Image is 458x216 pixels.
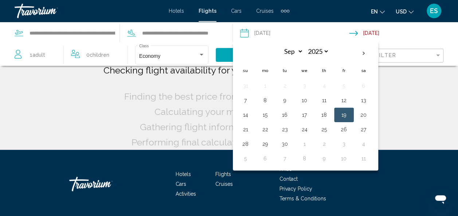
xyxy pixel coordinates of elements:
[176,181,186,187] a: Cars
[240,81,251,91] button: Day 31
[299,153,310,164] button: Day 8
[279,186,312,192] a: Privacy Policy
[215,171,231,177] a: Flights
[176,191,196,197] a: Activities
[7,44,128,66] button: Travelers: 1 adult, 0 children
[349,22,458,44] button: Return date: Jan 18, 2026
[338,124,350,135] button: Day 26
[154,106,291,117] span: Calculating your member price...
[279,196,326,201] a: Terms & Conditions
[338,153,350,164] button: Day 10
[124,91,322,102] span: Finding the best price from dozens of airlines...
[140,121,306,132] span: Gathering flight information and rules...
[231,8,242,14] a: Cars
[240,153,251,164] button: Day 5
[354,45,373,62] button: Next month
[259,110,271,120] button: Day 15
[281,5,289,17] button: Extra navigation items
[338,139,350,149] button: Day 3
[32,52,45,58] span: Adult
[372,48,443,63] button: Filter
[396,6,414,17] button: Change currency
[318,95,330,105] button: Day 11
[358,124,369,135] button: Day 27
[86,50,109,60] span: 0
[338,110,350,120] button: Day 19
[358,95,369,105] button: Day 13
[240,95,251,105] button: Day 7
[15,4,161,18] a: Travorium
[279,139,291,149] button: Day 30
[429,187,452,210] iframe: Button to launch messaging window
[358,81,369,91] button: Day 6
[279,153,291,164] button: Day 7
[299,139,310,149] button: Day 1
[338,81,350,91] button: Day 5
[279,110,291,120] button: Day 16
[240,124,251,135] button: Day 21
[318,153,330,164] button: Day 9
[259,81,271,91] button: Day 1
[358,110,369,120] button: Day 20
[299,110,310,120] button: Day 17
[279,95,291,105] button: Day 9
[240,139,251,149] button: Day 28
[371,6,385,17] button: Change language
[132,137,314,148] span: Performing final calculations... please wait...
[259,153,271,164] button: Day 6
[279,176,298,182] a: Contact
[318,110,330,120] button: Day 18
[358,139,369,149] button: Day 4
[259,124,271,135] button: Day 22
[279,124,291,135] button: Day 23
[216,48,285,61] button: Search
[90,52,109,58] span: Children
[299,81,310,91] button: Day 3
[215,181,233,187] a: Cruises
[305,45,329,58] select: Select year
[376,52,396,58] span: Filter
[259,139,271,149] button: Day 29
[279,81,291,91] button: Day 2
[30,50,45,60] span: 1
[103,65,342,76] span: Checking flight availability for your dates and locations...
[318,139,330,149] button: Day 2
[299,95,310,105] button: Day 10
[256,8,274,14] a: Cruises
[338,95,350,105] button: Day 12
[169,8,184,14] a: Hotels
[396,9,407,15] span: USD
[199,8,216,14] a: Flights
[424,3,443,19] button: User Menu
[430,7,438,15] span: ES
[259,95,271,105] button: Day 8
[69,173,142,195] a: Travorium
[176,171,191,177] a: Hotels
[371,9,378,15] span: en
[139,53,160,59] span: Economy
[318,124,330,135] button: Day 25
[240,110,251,120] button: Day 14
[299,124,310,135] button: Day 24
[318,81,330,91] button: Day 4
[358,153,369,164] button: Day 11
[279,45,303,58] select: Select month
[240,22,349,44] button: Depart date: Sep 19, 2025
